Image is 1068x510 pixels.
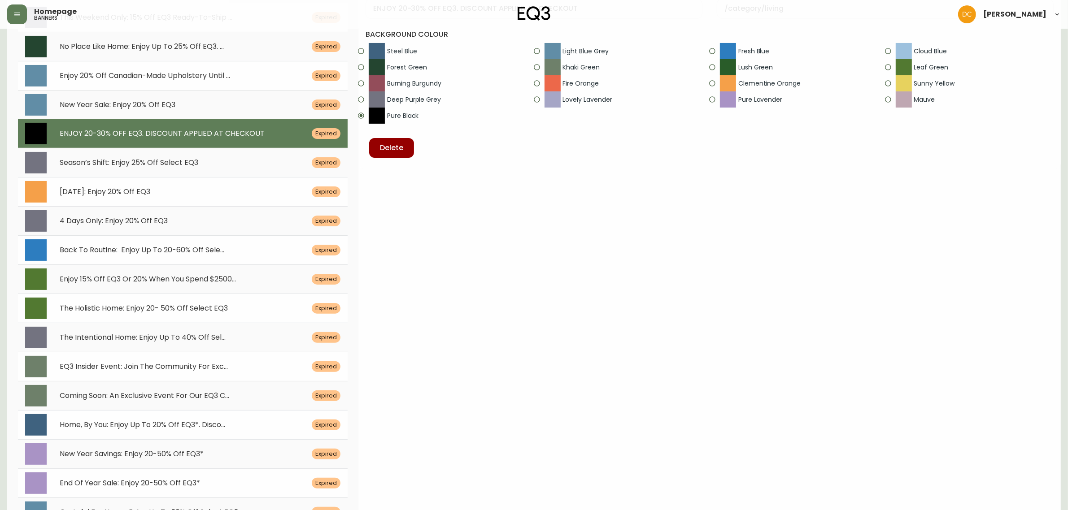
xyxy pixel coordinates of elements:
div: Coming Soon: An Exclusive Event For Our EQ3 C...Expired [18,381,348,410]
span: Light Blue Grey [545,43,609,59]
div: New Year Sale: Enjoy 20% Off EQ3Expired [18,90,348,119]
span: No Place Like Home: Enjoy Up To 25% Off EQ3. ... [60,41,224,52]
div: End Of Year Sale: Enjoy 20-50% Off EQ3*Expired [18,468,348,497]
span: Homepage [34,8,77,15]
img: logo [518,6,551,21]
span: Forest Green [369,59,427,75]
span: Lush Green [720,59,773,75]
span: EQ3 Insider Event: Join The Community For Exc... [60,361,228,372]
span: Expired [312,188,340,196]
span: Expired [312,392,340,400]
span: Expired [312,450,340,458]
span: Expired [312,304,340,312]
div: 4 Days Only: Enjoy 20% Off EQ3Expired [18,206,348,235]
h5: banners [34,15,57,21]
span: Expired [312,246,340,254]
span: Mauve [896,91,935,108]
span: Lovely Lavender [545,91,612,108]
span: Expired [312,159,340,167]
span: [PERSON_NAME] [983,11,1046,18]
span: The Holistic Home: Enjoy 20- 50% Off Select EQ3 [60,303,228,313]
div: EQ3 Insider Event: Join The Community For Exc...Expired [18,352,348,381]
div: Season’s Shift: Enjoy 25% Off Select EQ3Expired [18,148,348,177]
span: Leaf Green [896,59,949,75]
span: Expired [312,363,340,371]
span: Pure Lavender [720,91,782,108]
span: New Year Savings: Enjoy 20-50% Off EQ3* [60,449,204,459]
span: Expired [312,217,340,225]
div: The Intentional Home: Enjoy Up To 40% Off Sel...Expired [18,323,348,352]
span: Deep Purple Grey [369,91,441,108]
span: Expired [312,421,340,429]
span: Expired [312,72,340,80]
div: Home, By You: Enjoy Up To 20% Off EQ3*. Disco...Expired [18,410,348,439]
span: Coming Soon: An Exclusive Event For Our EQ3 C... [60,390,229,401]
span: 4 Days Only: Enjoy 20% Off EQ3 [60,216,168,226]
div: The Holistic Home: Enjoy 20- 50% Off Select EQ3Expired [18,294,348,323]
div: New Year Savings: Enjoy 20-50% Off EQ3*Expired [18,439,348,468]
span: Pure Black [369,108,419,124]
span: Fire Orange [545,75,599,91]
span: Burning Burgundy [369,75,441,91]
span: The Intentional Home: Enjoy Up To 40% Off Sel... [60,332,226,342]
span: Back To Routine: Enjoy Up To 20-60% Off Sele... [60,245,224,255]
img: 7eb451d6983258353faa3212700b340b [958,5,976,23]
span: Expired [312,275,340,283]
div: Enjoy 20% Off Canadian-Made Upholstery Until ...Expired [18,61,348,90]
span: End Of Year Sale: Enjoy 20-50% Off EQ3* [60,478,200,488]
span: Delete [380,143,403,153]
span: Season’s Shift: Enjoy 25% Off Select EQ3 [60,157,198,168]
div: ENJOY 20-30% OFF EQ3. DISCOUNT APPLIED AT CHECKOUTExpired [18,119,348,148]
span: Khaki Green [545,59,600,75]
span: [DATE]: Enjoy 20% Off EQ3 [60,186,150,197]
span: ENJOY 20-30% OFF EQ3. DISCOUNT APPLIED AT CHECKOUT [60,128,265,138]
span: Cloud Blue [896,43,947,59]
span: Expired [312,333,340,341]
span: Expired [312,130,340,138]
span: Home, By You: Enjoy Up To 20% Off EQ3*. Disco... [60,419,225,430]
h4: background colour [366,19,1054,50]
span: New Year Sale: Enjoy 20% Off EQ3 [60,99,175,110]
button: Delete [369,138,414,158]
span: Clementine Orange [720,75,801,91]
span: Expired [312,43,340,51]
div: Back To Routine: Enjoy Up To 20-60% Off Sele...Expired [18,235,348,264]
span: Expired [312,101,340,109]
span: Steel Blue [369,43,418,59]
div: No Place Like Home: Enjoy Up To 25% Off EQ3. ...Expired [18,32,348,61]
span: Enjoy 15% Off EQ3 Or 20% When You Spend $2500... [60,274,236,284]
span: Fresh Blue [720,43,770,59]
span: Enjoy 20% Off Canadian-Made Upholstery Until ... [60,70,230,81]
div: Enjoy 15% Off EQ3 Or 20% When You Spend $2500...Expired [18,264,348,294]
span: Sunny Yellow [896,75,955,91]
span: Expired [312,479,340,487]
div: [DATE]: Enjoy 20% Off EQ3Expired [18,177,348,206]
